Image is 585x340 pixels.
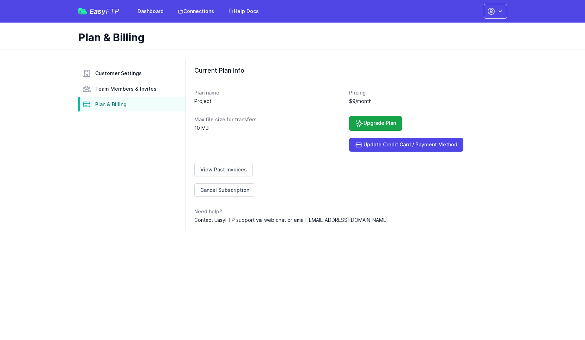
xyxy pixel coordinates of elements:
[194,125,344,132] dd: 10 MB
[194,217,499,224] dd: Contact EasyFTP support via web chat or email [EMAIL_ADDRESS][DOMAIN_NAME]
[194,183,255,197] a: Cancel Subscription
[224,5,263,18] a: Help Docs
[95,70,142,77] span: Customer Settings
[78,82,185,96] a: Team Members & Invites
[349,138,463,152] a: Update Credit Card / Payment Method
[90,8,119,15] span: Easy
[194,163,253,176] a: View Past Invoices
[194,89,344,96] dt: Plan name
[349,98,499,105] dd: $9/month
[78,8,87,14] img: easyftp_logo.png
[173,5,218,18] a: Connections
[78,31,501,44] h1: Plan & Billing
[133,5,168,18] a: Dashboard
[194,98,344,105] dd: Project
[194,66,499,75] h3: Current Plan Info
[349,116,402,131] a: Upgrade Plan
[194,116,344,123] dt: Max file size for transfers
[78,97,185,111] a: Plan & Billing
[78,66,185,80] a: Customer Settings
[95,101,127,108] span: Plan & Billing
[78,8,119,15] a: EasyFTP
[349,89,499,96] dt: Pricing
[106,7,119,16] span: FTP
[194,208,499,215] dt: Need help?
[95,85,157,92] span: Team Members & Invites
